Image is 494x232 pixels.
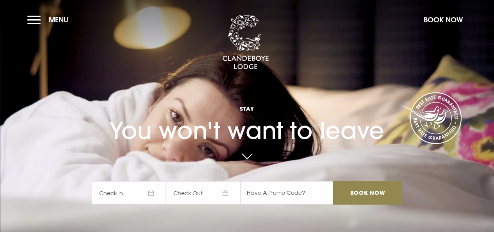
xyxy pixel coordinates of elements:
span: Stay [92,105,402,112]
span: Check Out [166,181,240,205]
span: Check In [92,181,166,205]
span: Menu [49,15,68,24]
input: Book Now [333,181,402,205]
input: Have A Promo Code? [240,181,333,205]
button: Book Now [420,11,467,28]
button: Menu [27,11,72,28]
img: Clandeboye Lodge [222,15,269,70]
h1: You won't want to leave [92,90,402,144]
